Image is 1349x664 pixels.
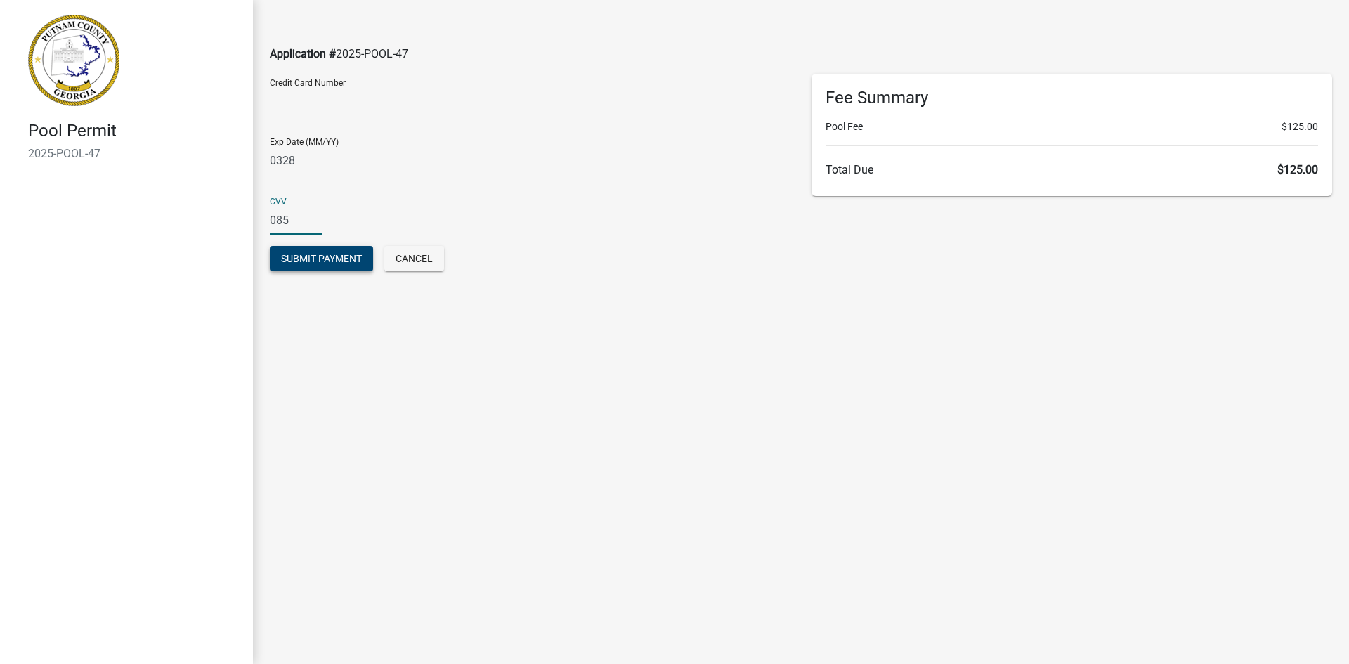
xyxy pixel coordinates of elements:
[1282,119,1318,134] span: $125.00
[384,246,444,271] button: Cancel
[28,147,242,160] h6: 2025-POOL-47
[28,121,242,141] h4: Pool Permit
[281,253,362,264] span: Submit Payment
[270,246,373,271] button: Submit Payment
[28,15,119,106] img: Putnam County, Georgia
[396,253,433,264] span: Cancel
[826,88,1318,108] h6: Fee Summary
[270,79,346,87] label: Credit Card Number
[1277,163,1318,176] span: $125.00
[270,47,336,60] span: Application #
[826,163,1318,176] h6: Total Due
[826,119,1318,134] li: Pool Fee
[336,47,408,60] span: 2025-POOL-47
